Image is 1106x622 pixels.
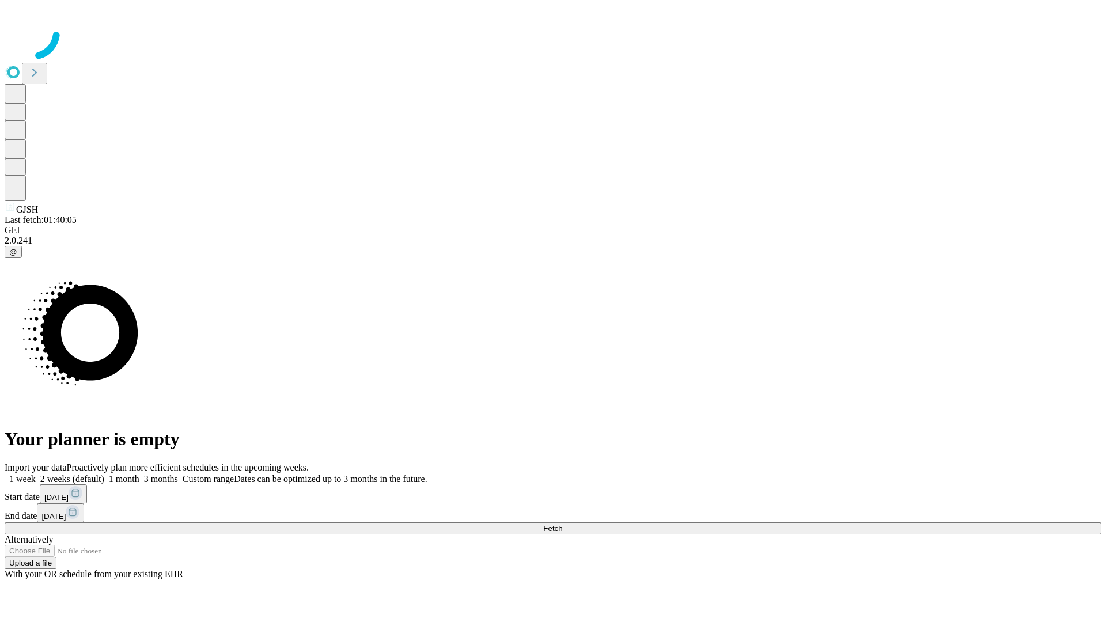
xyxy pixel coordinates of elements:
[234,474,427,484] span: Dates can be optimized up to 3 months in the future.
[5,215,77,225] span: Last fetch: 01:40:05
[5,428,1101,450] h1: Your planner is empty
[144,474,178,484] span: 3 months
[40,484,87,503] button: [DATE]
[41,512,66,521] span: [DATE]
[5,557,56,569] button: Upload a file
[5,236,1101,246] div: 2.0.241
[5,225,1101,236] div: GEI
[5,534,53,544] span: Alternatively
[5,569,183,579] span: With your OR schedule from your existing EHR
[5,503,1101,522] div: End date
[9,474,36,484] span: 1 week
[5,522,1101,534] button: Fetch
[37,503,84,522] button: [DATE]
[543,524,562,533] span: Fetch
[183,474,234,484] span: Custom range
[67,462,309,472] span: Proactively plan more efficient schedules in the upcoming weeks.
[9,248,17,256] span: @
[5,484,1101,503] div: Start date
[109,474,139,484] span: 1 month
[40,474,104,484] span: 2 weeks (default)
[5,462,67,472] span: Import your data
[16,204,38,214] span: GJSH
[44,493,69,502] span: [DATE]
[5,246,22,258] button: @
